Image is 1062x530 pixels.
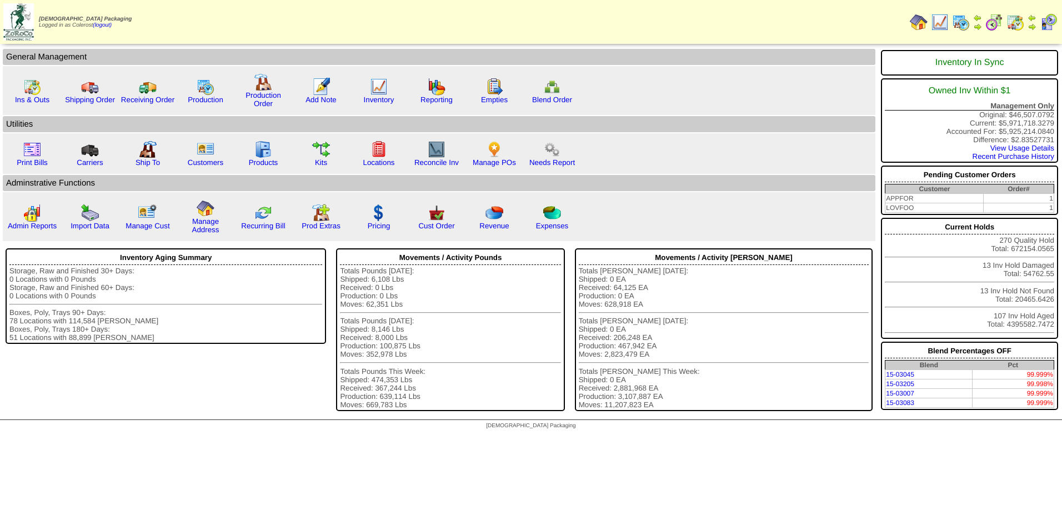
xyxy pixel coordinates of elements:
[370,141,388,158] img: locations.gif
[972,379,1054,389] td: 99.998%
[529,158,575,167] a: Needs Report
[312,204,330,222] img: prodextras.gif
[973,152,1054,161] a: Recent Purchase History
[1040,13,1058,31] img: calendarcustomer.gif
[886,399,914,407] a: 15-03083
[428,78,445,96] img: graph.gif
[139,141,157,158] img: factory2.gif
[428,204,445,222] img: cust_order.png
[93,22,112,28] a: (logout)
[370,78,388,96] img: line_graph.gif
[910,13,928,31] img: home.gif
[254,73,272,91] img: factory.gif
[192,217,219,234] a: Manage Address
[315,158,327,167] a: Kits
[340,251,560,265] div: Movements / Activity Pounds
[543,204,561,222] img: pie_chart2.png
[952,13,970,31] img: calendarprod.gif
[881,78,1058,163] div: Original: $46,507.0792 Current: $5,971,718.3279 Accounted For: $5,925,214.0840 Difference: $2.835...
[990,144,1054,152] a: View Usage Details
[138,204,158,222] img: managecust.png
[17,158,48,167] a: Print Bills
[886,389,914,397] a: 15-03007
[885,52,1054,73] div: Inventory In Sync
[543,78,561,96] img: network.png
[39,16,132,28] span: Logged in as Colerost
[885,168,1054,182] div: Pending Customer Orders
[81,78,99,96] img: truck.gif
[81,141,99,158] img: truck3.gif
[984,194,1054,203] td: 1
[23,78,41,96] img: calendarinout.gif
[984,203,1054,213] td: 1
[428,141,445,158] img: line_graph2.gif
[136,158,160,167] a: Ship To
[254,141,272,158] img: cabinet.gif
[532,96,572,104] a: Blend Order
[3,116,875,132] td: Utilities
[15,96,49,104] a: Ins & Outs
[71,222,109,230] a: Import Data
[340,267,560,409] div: Totals Pounds [DATE]: Shipped: 6,108 Lbs Received: 0 Lbs Production: 0 Lbs Moves: 62,351 Lbs Tota...
[414,158,459,167] a: Reconcile Inv
[885,81,1054,102] div: Owned Inv Within $1
[885,102,1054,111] div: Management Only
[39,16,132,22] span: [DEMOGRAPHIC_DATA] Packaging
[984,184,1054,194] th: Order#
[126,222,169,230] a: Manage Cust
[886,380,914,388] a: 15-03205
[418,222,454,230] a: Cust Order
[3,49,875,65] td: General Management
[972,370,1054,379] td: 99.999%
[363,158,394,167] a: Locations
[885,220,1054,234] div: Current Holds
[9,251,322,265] div: Inventory Aging Summary
[886,371,914,378] a: 15-03045
[420,96,453,104] a: Reporting
[364,96,394,104] a: Inventory
[543,141,561,158] img: workflow.png
[77,158,103,167] a: Carriers
[23,141,41,158] img: invoice2.gif
[3,175,875,191] td: Adminstrative Functions
[65,96,115,104] a: Shipping Order
[188,96,223,104] a: Production
[368,222,390,230] a: Pricing
[486,423,575,429] span: [DEMOGRAPHIC_DATA] Packaging
[536,222,569,230] a: Expenses
[885,184,984,194] th: Customer
[473,158,516,167] a: Manage POs
[312,141,330,158] img: workflow.gif
[485,204,503,222] img: pie_chart.png
[579,267,869,409] div: Totals [PERSON_NAME] [DATE]: Shipped: 0 EA Received: 64,125 EA Production: 0 EA Moves: 628,918 EA...
[985,13,1003,31] img: calendarblend.gif
[312,78,330,96] img: orders.gif
[302,222,340,230] a: Prod Extras
[8,222,57,230] a: Admin Reports
[481,96,508,104] a: Empties
[973,13,982,22] img: arrowleft.gif
[305,96,337,104] a: Add Note
[1028,22,1036,31] img: arrowright.gif
[249,158,278,167] a: Products
[972,398,1054,408] td: 99.999%
[246,91,281,108] a: Production Order
[885,344,1054,358] div: Blend Percentages OFF
[885,203,984,213] td: LOVFOO
[479,222,509,230] a: Revenue
[3,3,34,41] img: zoroco-logo-small.webp
[188,158,223,167] a: Customers
[485,78,503,96] img: workorder.gif
[254,204,272,222] img: reconcile.gif
[197,78,214,96] img: calendarprod.gif
[197,141,214,158] img: customers.gif
[370,204,388,222] img: dollar.gif
[23,204,41,222] img: graph2.png
[881,218,1058,339] div: 270 Quality Hold Total: 672154.0565 13 Inv Hold Damaged Total: 54762.55 13 Inv Hold Not Found Tot...
[1028,13,1036,22] img: arrowleft.gif
[1006,13,1024,31] img: calendarinout.gif
[197,199,214,217] img: home.gif
[241,222,285,230] a: Recurring Bill
[121,96,174,104] a: Receiving Order
[9,267,322,342] div: Storage, Raw and Finished 30+ Days: 0 Locations with 0 Pounds Storage, Raw and Finished 60+ Days:...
